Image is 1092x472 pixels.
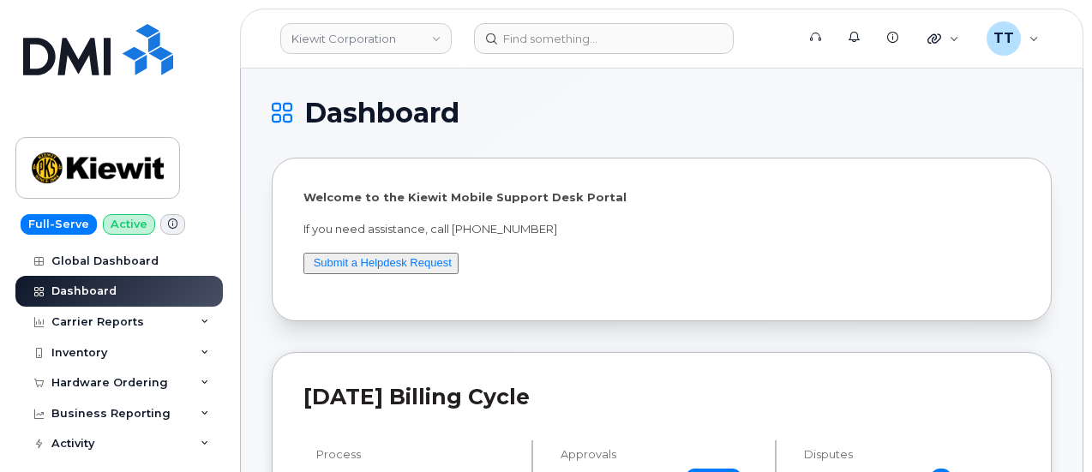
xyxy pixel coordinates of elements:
iframe: Messenger Launcher [1017,397,1079,459]
h4: Disputes [804,448,1020,461]
span: Dashboard [304,100,459,126]
button: Submit a Helpdesk Request [303,253,459,274]
h4: Process [316,448,517,461]
h4: Approvals [561,448,761,461]
h2: [DATE] Billing Cycle [303,384,1020,409]
p: Welcome to the Kiewit Mobile Support Desk Portal [303,189,1020,206]
a: Submit a Helpdesk Request [314,256,452,269]
p: If you need assistance, call [PHONE_NUMBER] [303,221,1020,237]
